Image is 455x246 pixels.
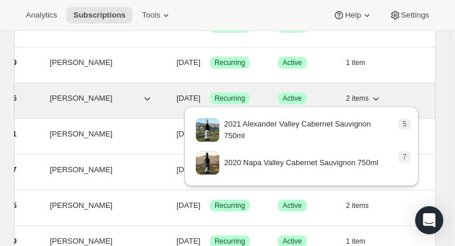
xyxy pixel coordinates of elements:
button: Settings [382,7,436,23]
span: [DATE] [176,94,201,102]
span: Recurring [215,94,245,103]
span: [PERSON_NAME] [50,128,113,140]
span: 1 item [346,237,365,246]
span: [DATE] [176,165,201,174]
span: Active [283,94,302,103]
button: [PERSON_NAME] [43,89,160,108]
span: Settings [401,11,429,20]
button: 2 items [346,197,382,214]
span: Active [283,58,302,67]
span: [DATE] [176,129,201,138]
span: [PERSON_NAME] [50,57,113,69]
button: 1 item [346,54,378,71]
span: 2 items [346,94,369,103]
span: Recurring [215,58,245,67]
button: [PERSON_NAME] [43,53,160,72]
img: variant image [196,118,219,142]
button: [PERSON_NAME] [43,196,160,215]
span: Help [345,11,361,20]
button: Help [326,7,379,23]
button: [PERSON_NAME] [43,160,160,179]
span: Tools [142,11,160,20]
p: 2021 Alexander Valley Cabernet Sauvignon 750ml [224,118,392,142]
span: [DATE] [176,201,201,210]
span: Active [283,201,302,210]
span: [DATE] [176,237,201,245]
span: [PERSON_NAME] [50,93,113,104]
span: 2 items [346,201,369,210]
span: [PERSON_NAME] [50,164,113,176]
button: Subscriptions [66,7,133,23]
span: [DATE] [176,58,201,67]
span: [PERSON_NAME] [50,200,113,211]
span: 7 [403,152,407,162]
button: Tools [135,7,179,23]
p: 2020 Napa Valley Cabernet Sauvignon 750ml [224,157,378,169]
span: Recurring [215,201,245,210]
span: Subscriptions [73,11,125,20]
span: 5 [403,119,407,129]
span: 1 item [346,58,365,67]
div: Open Intercom Messenger [415,206,443,234]
span: Analytics [26,11,57,20]
button: Analytics [19,7,64,23]
button: [PERSON_NAME] [43,125,160,143]
img: variant image [196,151,219,175]
span: Recurring [215,237,245,246]
button: 2 items [346,90,382,107]
span: Active [283,237,302,246]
